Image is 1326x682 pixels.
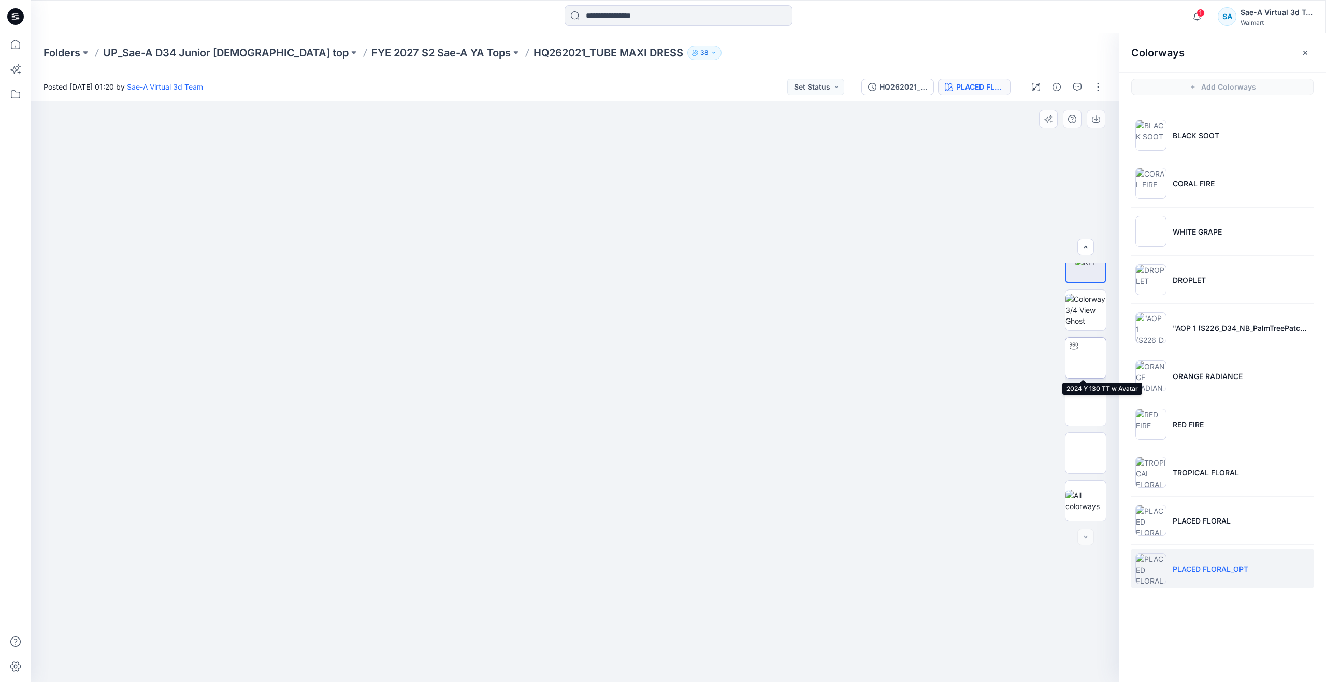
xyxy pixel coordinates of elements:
img: PLACED FLORAL_OPT [1135,553,1166,584]
img: Colorway 3/4 View Ghost [1065,294,1106,326]
h2: Colorways [1131,47,1185,59]
img: CORAL FIRE [1135,168,1166,199]
img: PLACED FLORAL [1135,505,1166,536]
a: UP_Sae-A D34 Junior [DEMOGRAPHIC_DATA] top [103,46,349,60]
img: "AOP 1 (S226_D34_NB_PalmTreePatches)" [1135,312,1166,343]
button: HQ262021_FULL COLORWAYS [861,79,934,95]
div: HQ262021_FULL COLORWAYS [880,81,927,93]
a: Folders [44,46,80,60]
p: RED FIRE [1173,419,1204,430]
img: DROPLET [1135,264,1166,295]
p: PLACED FLORAL [1173,515,1231,526]
p: BLACK SOOT [1173,130,1219,141]
button: 38 [687,46,722,60]
p: CORAL FIRE [1173,178,1215,189]
img: BLACK SOOT [1135,120,1166,151]
p: ORANGE RADIANCE [1173,371,1243,382]
img: RED FIRE [1135,409,1166,440]
p: PLACED FLORAL_OPT [1173,563,1248,574]
p: HQ262021_TUBE MAXI DRESS [534,46,683,60]
img: TROPICAL FLORAL [1135,457,1166,488]
span: Posted [DATE] 01:20 by [44,81,203,92]
p: WHITE GRAPE [1173,226,1222,237]
div: SA [1218,7,1236,26]
span: 1 [1197,9,1205,17]
img: ORANGE RADIANCE [1135,360,1166,391]
img: Back Ghost [1065,442,1106,464]
div: PLACED FLORAL_OPT [956,81,1004,93]
p: 38 [700,47,709,59]
img: REF [1075,257,1097,268]
img: All colorways [1065,490,1106,512]
img: WHITE GRAPE [1135,216,1166,247]
p: "AOP 1 (S226_D34_NB_PalmTreePatches)" [1173,323,1309,333]
button: PLACED FLORAL_OPT [938,79,1011,95]
div: Sae-A Virtual 3d Team [1241,6,1313,19]
p: DROPLET [1173,274,1206,285]
button: Details [1048,79,1065,95]
p: TROPICAL FLORAL [1173,467,1239,478]
a: Sae-A Virtual 3d Team [127,82,203,91]
div: Walmart [1241,19,1313,26]
a: FYE 2027 S2 Sae-A YA Tops [371,46,511,60]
